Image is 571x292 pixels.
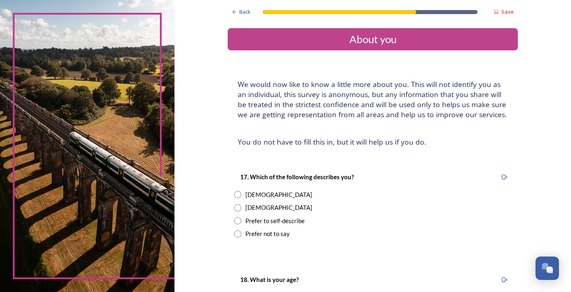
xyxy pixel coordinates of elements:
div: Prefer not to say [245,229,290,238]
h4: We would now like to know a little more about you. This will not identify you as an individual, t... [238,79,508,120]
span: Back [239,8,251,16]
button: Open Chat [536,257,559,280]
strong: 17. Which of the following describes you? [240,173,354,180]
div: About you [231,31,515,47]
div: [DEMOGRAPHIC_DATA] [245,190,312,199]
div: Prefer to self-describe [245,216,305,226]
div: [DEMOGRAPHIC_DATA] [245,203,312,212]
strong: 18. What is your age? [240,276,299,283]
strong: Save [501,8,514,15]
h4: You do not have to fill this in, but it will help us if you do. [238,137,508,147]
